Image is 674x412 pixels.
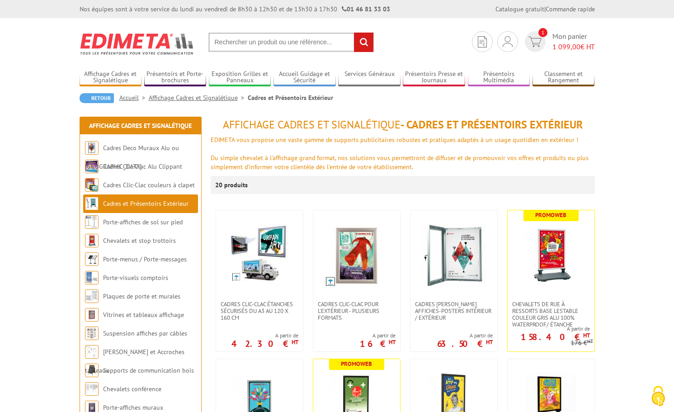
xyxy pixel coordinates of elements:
img: Porte-menus / Porte-messages [85,252,99,266]
div: Nos équipes sont à votre service du lundi au vendredi de 8h30 à 12h30 et de 13h30 à 17h30 [80,5,390,14]
img: Cadres Clic-Clac couleurs à clapet [85,178,99,192]
img: Chevalets conférence [85,382,99,396]
a: Porte-visuels comptoirs [103,274,168,282]
span: 1 099,00 [552,42,580,51]
p: 20 produits [215,176,249,194]
a: Exposition Grilles et Panneaux [209,70,271,85]
span: Cadres Clic-Clac pour l'extérieur - PLUSIEURS FORMATS [318,301,396,321]
span: A partir de [508,325,590,332]
a: Présentoirs Multimédia [468,70,530,85]
a: Présentoirs et Porte-brochures [144,70,207,85]
a: Cadres Clic-Clac pour l'extérieur - PLUSIEURS FORMATS [313,301,400,321]
div: | [495,5,595,14]
span: 1 [538,28,547,37]
img: Vitrines et tableaux affichage [85,308,99,322]
a: Accueil [119,94,149,102]
img: devis rapide [478,36,487,47]
b: Promoweb [341,360,372,368]
a: Chevalets de rue à ressorts base lestable couleur Gris Alu 100% waterproof/ étanche [508,301,594,328]
span: Chevalets de rue à ressorts base lestable couleur Gris Alu 100% waterproof/ étanche [512,301,590,328]
a: Commande rapide [546,5,595,13]
span: A partir de [231,332,298,339]
a: Vitrines et tableaux affichage [103,311,184,319]
span: € HT [552,42,595,52]
span: Cadres [PERSON_NAME] affiches-posters intérieur / extérieur [415,301,493,321]
a: Cadres [PERSON_NAME] affiches-posters intérieur / extérieur [410,301,497,321]
a: Présentoirs Presse et Journaux [403,70,465,85]
div: EDIMETA vous propose une vaste gamme de supports publicitaires robustes et pratiques adaptés à un... [211,135,595,144]
span: Affichage Cadres et Signalétique [223,118,401,132]
sup: HT [587,338,593,344]
img: Porte-affiches de sol sur pied [85,215,99,229]
a: Cadres Deco Muraux Alu ou [GEOGRAPHIC_DATA] [85,144,179,170]
sup: HT [486,338,493,346]
a: Affichage Cadres et Signalétique [89,122,192,130]
p: 176 € [571,340,593,346]
a: Classement et Rangement [533,70,595,85]
sup: HT [292,338,298,346]
img: Suspension affiches par câbles [85,327,99,340]
img: Cadres Deco Muraux Alu ou Bois [85,141,99,155]
a: Plaques de porte et murales [103,292,180,300]
a: Cadres Clic-Clac Alu Clippant [103,162,182,170]
a: Porte-affiches muraux [103,403,163,412]
p: 42.30 € [231,341,298,346]
a: Affichage Cadres et Signalétique [80,70,142,85]
div: Du simple chevalet à l'affichage grand format, nos solutions vous permettront de diffuser et de p... [211,153,595,171]
a: Accueil Guidage et Sécurité [273,70,336,85]
p: 63.50 € [437,341,493,346]
span: A partir de [437,332,493,339]
h1: - Cadres et Présentoirs Extérieur [211,119,595,131]
img: Cadres Clic-Clac pour l'extérieur - PLUSIEURS FORMATS [325,224,388,287]
b: Promoweb [535,211,566,219]
img: Plaques de porte et murales [85,289,99,303]
img: Cookies (fenêtre modale) [647,385,669,407]
img: Cimaises et Accroches tableaux [85,345,99,359]
img: Edimeta [80,27,195,61]
a: [PERSON_NAME] et Accroches tableaux [85,348,184,374]
span: Cadres Clic-Clac étanches sécurisés du A3 au 120 x 160 cm [221,301,298,321]
input: Rechercher un produit ou une référence... [208,33,374,52]
a: Suspension affiches par câbles [103,329,187,337]
a: Affichage Cadres et Signalétique [149,94,248,102]
a: Retour [80,93,114,103]
p: 158.40 € [521,334,590,340]
img: devis rapide [503,36,513,47]
button: Cookies (fenêtre modale) [642,381,674,412]
img: devis rapide [528,37,542,47]
sup: HT [389,338,396,346]
a: Services Généraux [338,70,401,85]
p: 16 € [360,341,396,346]
a: Cadres Clic-Clac couleurs à clapet [103,181,195,189]
input: rechercher [354,33,373,52]
img: Cadres Clic-Clac étanches sécurisés du A3 au 120 x 160 cm [230,224,289,283]
img: Cadres et Présentoirs Extérieur [85,197,99,210]
a: Cadres Clic-Clac étanches sécurisés du A3 au 120 x 160 cm [216,301,303,321]
a: Chevalets conférence [103,385,161,393]
a: Cadres et Présentoirs Extérieur [103,199,189,208]
a: Porte-affiches de sol sur pied [103,218,183,226]
span: Mon panier [552,31,595,52]
span: A partir de [360,332,396,339]
a: devis rapide 1 Mon panier 1 099,00€ HT [523,31,595,52]
a: Catalogue gratuit [495,5,544,13]
img: Chevalets et stop trottoirs [85,234,99,247]
a: Chevalets et stop trottoirs [103,237,176,245]
a: Porte-menus / Porte-messages [103,255,187,263]
sup: HT [583,331,590,339]
img: Porte-visuels comptoirs [85,271,99,284]
a: Supports de communication bois [103,366,194,374]
img: Cadres vitrines affiches-posters intérieur / extérieur [422,224,485,287]
img: Chevalets de rue à ressorts base lestable couleur Gris Alu 100% waterproof/ étanche [519,224,583,287]
li: Cadres et Présentoirs Extérieur [248,93,333,102]
strong: 01 46 81 33 03 [342,5,390,13]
